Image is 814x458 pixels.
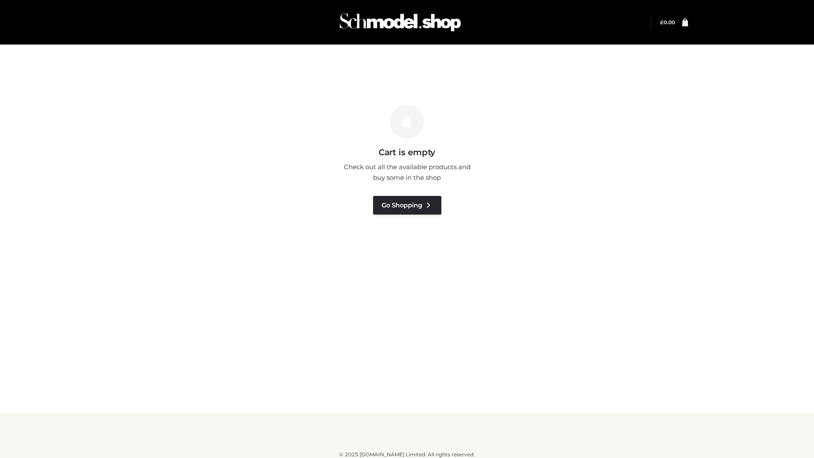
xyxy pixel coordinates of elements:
[339,162,475,183] p: Check out all the available products and buy some in the shop
[660,19,675,25] bdi: 0.00
[337,6,464,39] img: Schmodel Admin 964
[660,19,675,25] a: £0.00
[373,196,441,215] a: Go Shopping
[145,147,669,157] h3: Cart is empty
[660,19,663,25] span: £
